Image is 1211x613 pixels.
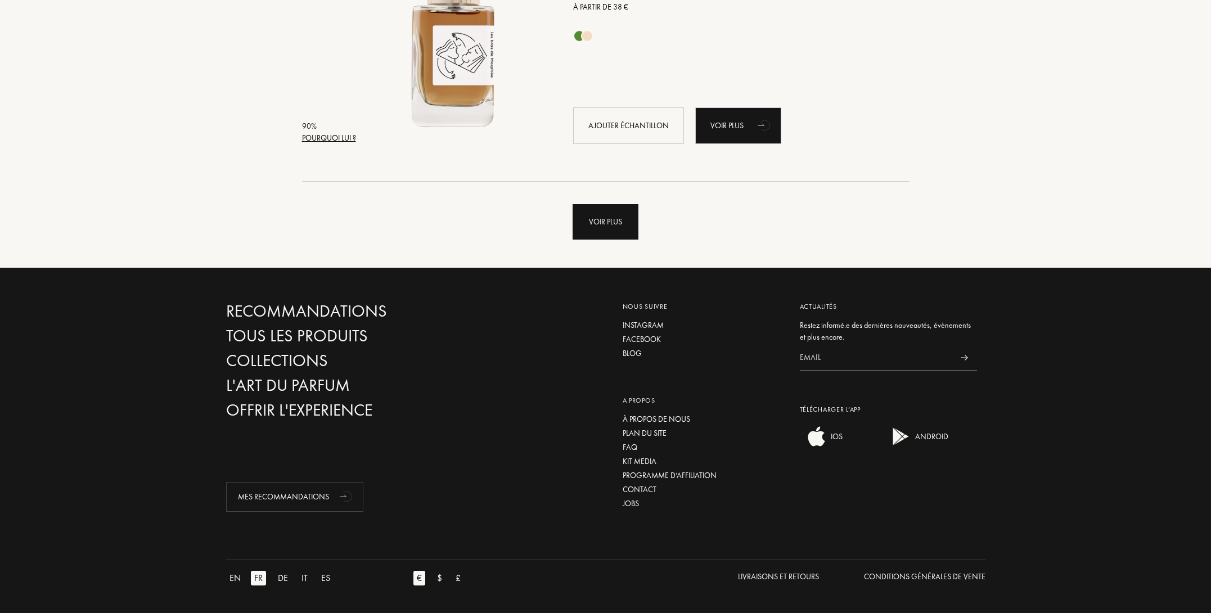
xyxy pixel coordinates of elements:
[805,425,828,448] img: ios app
[298,571,311,585] div: IT
[623,413,783,425] a: À propos de nous
[623,395,783,405] div: A propos
[800,319,977,343] div: Restez informé.e des dernières nouveautés, évènements et plus encore.
[800,440,843,450] a: ios appIOS
[754,114,776,136] div: animation
[318,571,334,585] div: ES
[226,351,468,371] a: Collections
[274,571,298,585] a: DE
[623,427,783,439] a: Plan du site
[302,132,356,144] div: Pourquoi lui ?
[623,301,783,312] div: Nous suivre
[912,425,948,448] div: ANDROID
[434,571,445,585] div: $
[298,571,318,585] a: IT
[452,571,464,585] div: £
[695,107,781,144] a: Voir plusanimation
[226,376,468,395] a: L'Art du Parfum
[434,571,452,585] a: $
[864,571,985,585] a: Conditions Générales de Vente
[890,425,912,448] img: android app
[336,485,358,507] div: animation
[623,470,783,481] a: Programme d’affiliation
[226,482,363,512] div: Mes Recommandations
[623,441,783,453] a: FAQ
[623,319,783,331] a: Instagram
[695,107,781,144] div: Voir plus
[884,440,948,450] a: android appANDROID
[828,425,843,448] div: IOS
[573,107,684,144] div: Ajouter échantillon
[413,571,434,585] a: €
[251,571,274,585] a: FR
[623,498,783,510] a: Jobs
[623,484,783,495] a: Contact
[800,345,952,371] input: Email
[800,301,977,312] div: Actualités
[738,571,819,585] a: Livraisons et Retours
[623,456,783,467] a: Kit media
[864,571,985,583] div: Conditions Générales de Vente
[251,571,266,585] div: FR
[565,1,893,13] a: À partir de 38 €
[623,348,783,359] a: Blog
[302,120,356,132] div: 90 %
[226,571,251,585] a: EN
[452,571,471,585] a: £
[413,571,425,585] div: €
[800,404,977,414] div: Télécharger L’app
[318,571,340,585] a: ES
[623,333,783,345] a: Facebook
[226,571,244,585] div: EN
[226,326,468,346] a: Tous les produits
[226,400,468,420] a: Offrir l'experience
[573,204,638,240] div: Voir plus
[961,355,968,360] img: news_send.svg
[738,571,819,583] div: Livraisons et Retours
[226,301,468,321] a: Recommandations
[274,571,291,585] div: DE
